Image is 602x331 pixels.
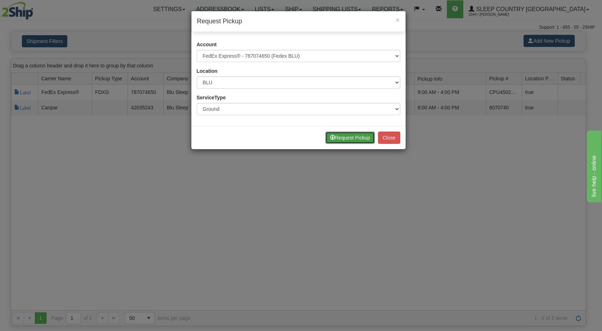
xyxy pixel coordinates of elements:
[197,17,400,26] h4: Request Pickup
[395,16,400,24] span: ×
[197,41,217,48] label: Account
[197,94,226,101] label: ServiceType
[395,16,400,24] button: Close
[5,4,66,13] div: live help - online
[378,132,400,144] button: Close
[325,132,375,144] button: Request Pickup
[586,129,601,202] iframe: chat widget
[197,67,218,75] label: Location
